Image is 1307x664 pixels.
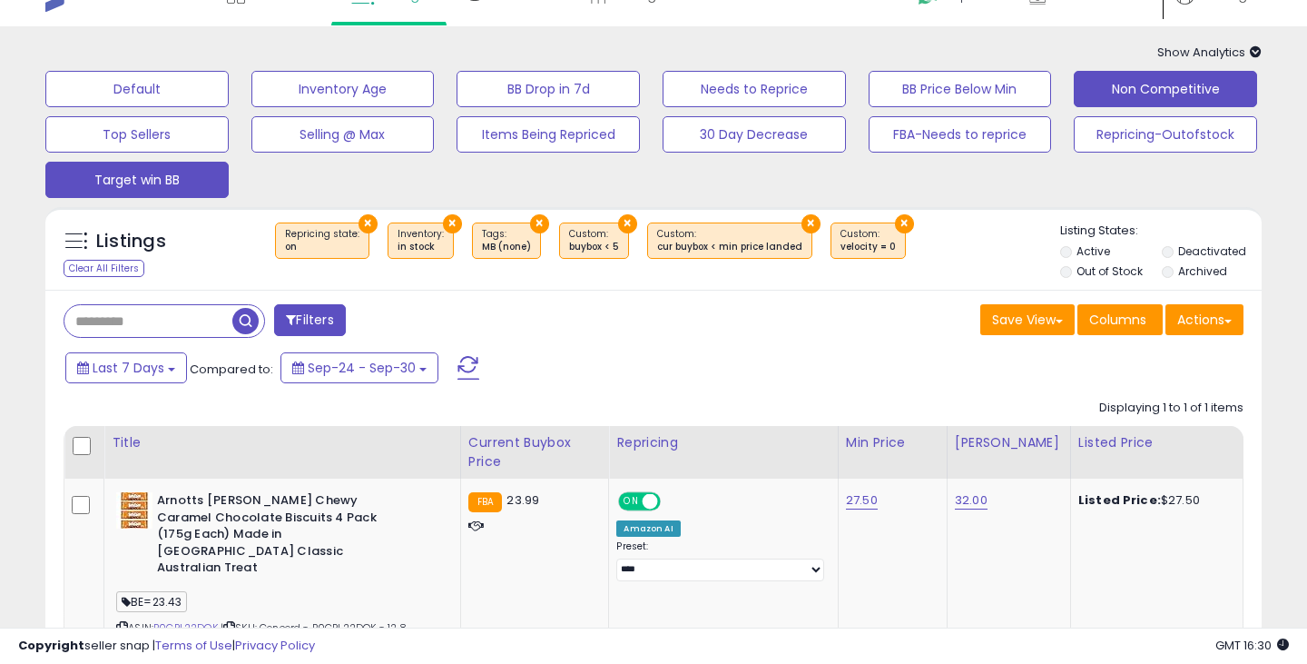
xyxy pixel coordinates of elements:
[1077,304,1163,335] button: Columns
[1078,492,1229,509] div: $27.50
[1215,637,1289,654] span: 2025-10-8 16:30 GMT
[443,214,462,233] button: ×
[506,491,539,509] span: 23.99
[359,214,378,233] button: ×
[840,227,896,254] span: Custom:
[621,494,644,510] span: ON
[468,492,502,512] small: FBA
[658,494,687,510] span: OFF
[45,162,229,198] button: Target win BB
[1076,263,1143,279] label: Out of Stock
[618,214,637,233] button: ×
[157,492,378,581] b: Arnotts [PERSON_NAME] Chewy Caramel Chocolate Biscuits 4 Pack (175g Each) Made in [GEOGRAPHIC_DAT...
[569,227,619,254] span: Custom:
[18,638,315,655] div: seller snap | |
[657,241,802,253] div: cur buybox < min price landed
[616,540,824,581] div: Preset:
[980,304,1075,335] button: Save View
[840,241,896,253] div: velocity = 0
[955,433,1063,452] div: [PERSON_NAME]
[285,241,359,253] div: on
[468,433,601,471] div: Current Buybox Price
[116,591,187,612] span: BE=23.43
[1060,223,1263,240] p: Listing States:
[1078,491,1161,509] b: Listed Price:
[190,361,273,378] span: Compared to:
[155,637,232,654] a: Terms of Use
[663,71,846,107] button: Needs to Reprice
[1178,243,1246,259] label: Deactivated
[616,433,830,452] div: Repricing
[251,71,435,107] button: Inventory Age
[1076,243,1110,259] label: Active
[895,214,914,233] button: ×
[64,260,144,277] div: Clear All Filters
[1099,400,1243,417] div: Displaying 1 to 1 of 1 items
[112,433,453,452] div: Title
[569,241,619,253] div: buybox < 5
[274,304,345,336] button: Filters
[93,359,164,377] span: Last 7 Days
[530,214,549,233] button: ×
[18,637,84,654] strong: Copyright
[308,359,416,377] span: Sep-24 - Sep-30
[457,71,640,107] button: BB Drop in 7d
[1178,263,1227,279] label: Archived
[457,116,640,153] button: Items Being Repriced
[398,241,444,253] div: in stock
[1074,116,1257,153] button: Repricing-Outofstock
[846,433,939,452] div: Min Price
[663,116,846,153] button: 30 Day Decrease
[398,227,444,254] span: Inventory :
[96,229,166,254] h5: Listings
[235,637,315,654] a: Privacy Policy
[45,116,229,153] button: Top Sellers
[280,352,438,383] button: Sep-24 - Sep-30
[657,227,802,254] span: Custom:
[869,71,1052,107] button: BB Price Below Min
[1157,44,1262,61] span: Show Analytics
[955,491,988,510] a: 32.00
[801,214,821,233] button: ×
[482,227,531,254] span: Tags :
[869,116,1052,153] button: FBA-Needs to reprice
[1078,433,1235,452] div: Listed Price
[616,520,680,537] div: Amazon AI
[65,352,187,383] button: Last 7 Days
[482,241,531,253] div: MB (none)
[251,116,435,153] button: Selling @ Max
[1165,304,1243,335] button: Actions
[116,492,152,529] img: 51ZVi-j81LL._SL40_.jpg
[285,227,359,254] span: Repricing state :
[846,491,878,510] a: 27.50
[1074,71,1257,107] button: Non Competitive
[1089,311,1146,329] span: Columns
[45,71,229,107] button: Default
